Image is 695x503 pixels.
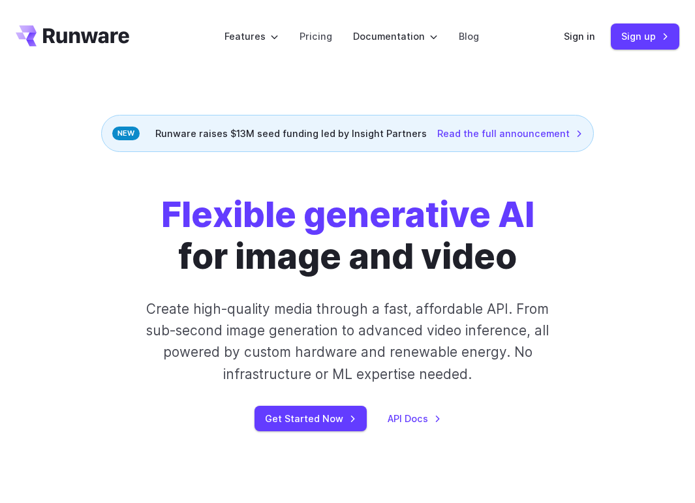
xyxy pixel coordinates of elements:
[459,29,479,44] a: Blog
[161,194,534,277] h1: for image and video
[611,23,679,49] a: Sign up
[224,29,279,44] label: Features
[388,411,441,426] a: API Docs
[564,29,595,44] a: Sign in
[437,126,583,141] a: Read the full announcement
[300,29,332,44] a: Pricing
[255,406,367,431] a: Get Started Now
[161,193,534,236] strong: Flexible generative AI
[353,29,438,44] label: Documentation
[16,25,129,46] a: Go to /
[135,298,560,385] p: Create high-quality media through a fast, affordable API. From sub-second image generation to adv...
[101,115,594,152] div: Runware raises $13M seed funding led by Insight Partners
